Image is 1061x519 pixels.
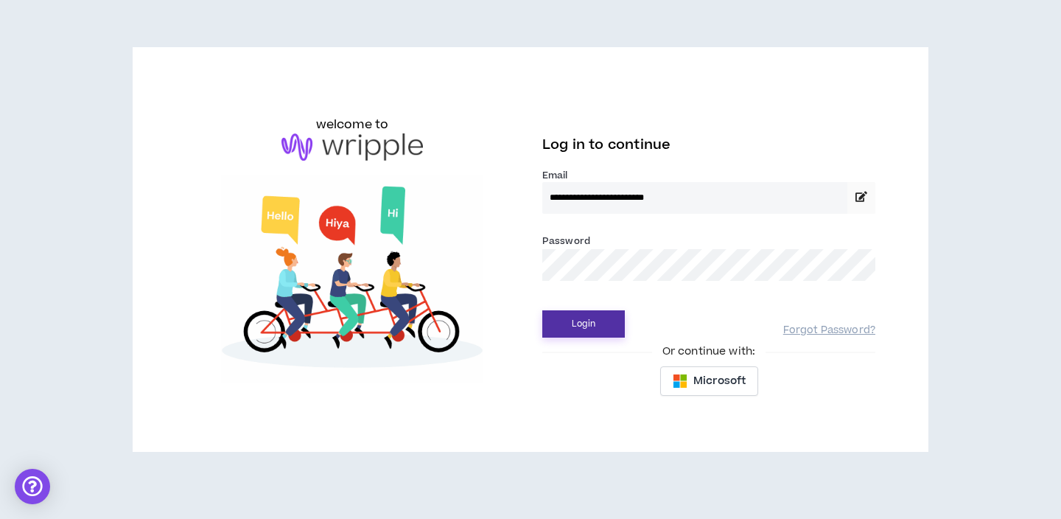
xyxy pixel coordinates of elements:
a: Forgot Password? [783,324,875,338]
img: logo-brand.png [281,133,423,161]
span: Microsoft [693,373,746,389]
label: Email [542,169,875,182]
span: Or continue with: [652,344,766,360]
div: Open Intercom Messenger [15,469,50,504]
button: Microsoft [660,366,758,396]
label: Password [542,234,590,248]
span: Log in to continue [542,136,670,154]
button: Login [542,310,625,338]
img: Welcome to Wripple [186,175,519,383]
h6: welcome to [316,116,389,133]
